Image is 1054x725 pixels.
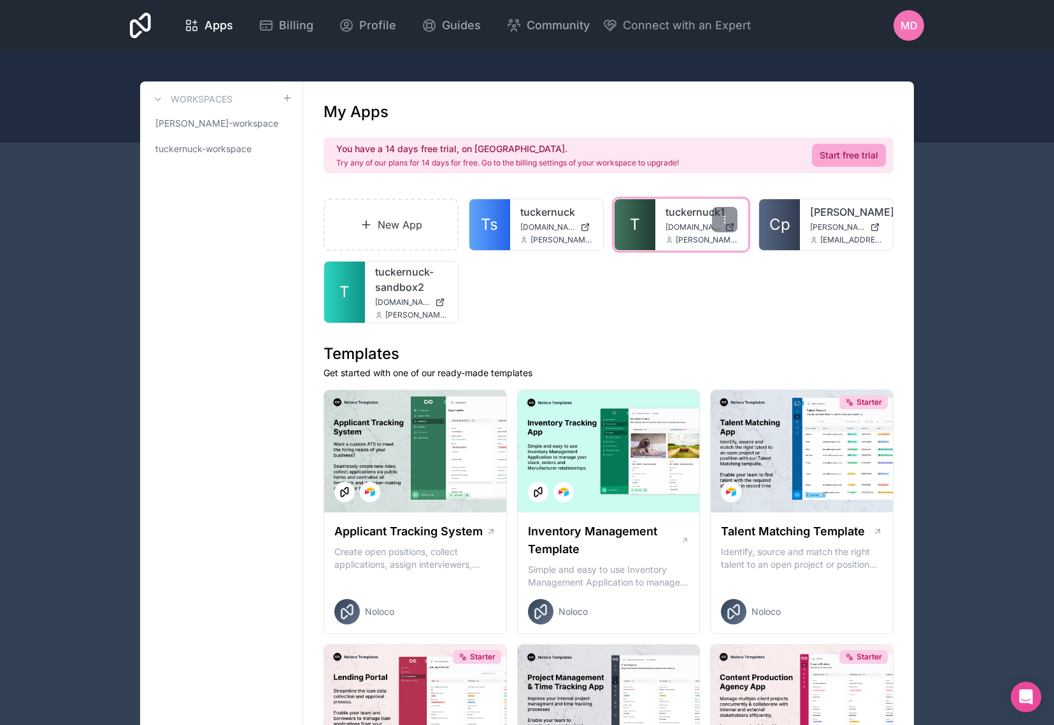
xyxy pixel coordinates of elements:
h1: Templates [324,344,894,364]
span: Noloco [365,605,394,618]
span: [PERSON_NAME][DOMAIN_NAME] [810,222,865,232]
a: tuckernuck-workspace [150,137,292,160]
h1: Inventory Management Template [528,523,681,558]
img: Airtable Logo [365,487,375,497]
img: Airtable Logo [726,487,736,497]
a: [PERSON_NAME] [810,204,883,220]
span: Noloco [559,605,588,618]
a: T [615,199,655,250]
a: Billing [248,11,324,39]
h1: Applicant Tracking System [334,523,483,540]
a: Workspaces [150,92,232,107]
a: tuckernuck1 [666,204,738,220]
p: Identify, source and match the right talent to an open project or position with our Talent Matchi... [721,546,883,571]
span: [PERSON_NAME][EMAIL_ADDRESS][DOMAIN_NAME] [531,235,593,245]
a: Apps [174,11,243,39]
p: Try any of our plans for 14 days for free. Go to the billing settings of your workspace to upgrade! [336,158,679,168]
a: [DOMAIN_NAME] [375,297,448,307]
button: Connect with an Expert [602,17,751,34]
span: Cp [769,215,790,235]
p: Create open positions, collect applications, assign interviewers, centralise candidate feedback a... [334,546,496,571]
span: T [339,282,350,302]
span: [DOMAIN_NAME] [375,297,430,307]
h2: You have a 14 days free trial, on [GEOGRAPHIC_DATA]. [336,143,679,155]
a: [DOMAIN_NAME] [520,222,593,232]
a: Profile [329,11,406,39]
a: New App [324,199,459,251]
a: [PERSON_NAME]-workspace [150,112,292,135]
span: [PERSON_NAME][EMAIL_ADDRESS][DOMAIN_NAME] [385,310,448,320]
span: tuckernuck-workspace [155,143,252,155]
span: Starter [470,652,495,662]
span: Noloco [751,605,781,618]
span: Connect with an Expert [623,17,751,34]
span: Guides [442,17,481,34]
span: Billing [279,17,313,34]
a: Ts [469,199,510,250]
a: Community [496,11,600,39]
a: tuckernuck-sandbox2 [375,264,448,295]
span: Starter [857,652,882,662]
span: [PERSON_NAME][EMAIL_ADDRESS][DOMAIN_NAME] [676,235,738,245]
span: [PERSON_NAME]-workspace [155,117,278,130]
a: Guides [411,11,491,39]
h3: Workspaces [171,93,232,106]
span: Apps [204,17,233,34]
a: Cp [759,199,800,250]
a: [PERSON_NAME][DOMAIN_NAME] [810,222,883,232]
span: T [630,215,640,235]
span: [DOMAIN_NAME] [666,222,720,232]
span: Ts [481,215,498,235]
span: MD [901,18,918,33]
span: Community [527,17,590,34]
span: [DOMAIN_NAME] [520,222,575,232]
a: [DOMAIN_NAME] [666,222,738,232]
a: tuckernuck [520,204,593,220]
p: Simple and easy to use Inventory Management Application to manage your stock, orders and Manufact... [528,563,690,589]
img: Airtable Logo [559,487,569,497]
span: [EMAIL_ADDRESS][DOMAIN_NAME] [820,235,883,245]
h1: Talent Matching Template [721,523,865,540]
p: Get started with one of our ready-made templates [324,367,894,379]
span: Profile [359,17,396,34]
div: Open Intercom Messenger [1011,682,1041,712]
a: T [324,262,365,323]
span: Starter [857,397,882,407]
h1: My Apps [324,102,388,122]
a: Start free trial [812,144,886,167]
